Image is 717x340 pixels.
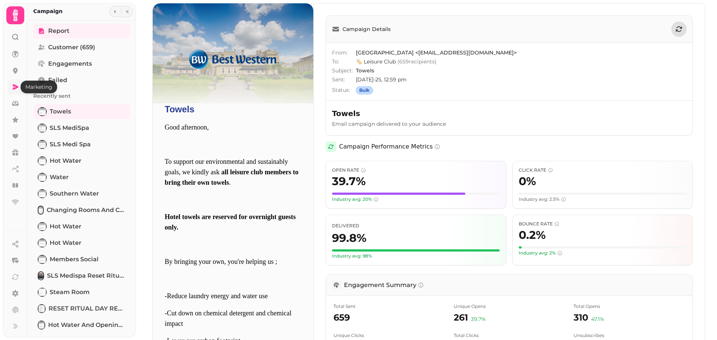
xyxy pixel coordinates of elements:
span: Failed [48,76,67,85]
img: Towels [38,108,46,115]
span: From: [332,49,356,56]
span: Water [50,173,69,182]
span: Campaign Details [342,25,391,33]
span: Hot water [50,222,81,231]
span: Number of unique recipients who clicked a link in the email at least once [333,333,445,339]
img: Hot water [38,223,46,230]
span: Engagements [48,59,92,68]
a: Hot waterHot water [33,219,130,234]
span: 99.8 % [332,231,366,245]
span: SLS Medi Spa [50,140,91,149]
span: Total number of link clicks (includes multiple clicks by the same recipient) [454,333,565,339]
span: Hot Water and Opening Times [48,321,125,330]
span: Hot water [50,156,81,165]
div: Visual representation of your open rate (39.7%) compared to a scale of 50%. The fuller the bar, t... [332,193,500,195]
a: WaterWater [33,170,130,185]
span: Click Rate [519,167,687,173]
span: 39.7 % [471,315,486,324]
a: Southern WaterSouthern Water [33,186,130,201]
img: Hot Water [38,239,46,247]
span: Industry avg: 2.5% [519,196,566,202]
span: Towels [50,107,71,116]
span: 39.7 % [332,175,366,188]
img: SLS Medi Spa [38,141,46,148]
a: SLS Medi SpaSLS Medi Spa [33,137,130,152]
h2: Towels [332,108,475,119]
span: Subject: [332,67,356,74]
div: Bulk [356,86,373,94]
div: Visual representation of your bounce rate (0.2%). For bounce rate, LOWER is better. The bar is gr... [519,246,687,249]
span: [DATE]-25, 12:59 pm [356,76,686,83]
img: SLS MediSpa [38,124,46,132]
span: Percentage of emails that were successfully delivered to recipients' inboxes. Higher is better. [332,223,359,228]
span: 659 [333,312,445,324]
div: Visual representation of your click rate (0%) compared to a scale of 20%. The fuller the bar, the... [519,193,687,195]
img: SLS Medispa Reset Ritual Day Retreat [38,272,43,280]
h2: Campaign [33,7,63,15]
span: Changing rooms and Children swim times [47,206,125,215]
span: Bounce Rate [519,221,687,227]
img: RESET RITUAL DAY RETREAT [38,305,45,312]
span: Customer (659) [48,43,95,52]
h3: Engagement Summary [344,281,424,290]
a: TowelsTowels [33,104,130,119]
img: Southern Water [38,190,46,197]
a: Failed [33,73,130,88]
a: Steam RoomSteam Room [33,285,130,300]
a: Report [33,24,130,38]
a: Customer (659) [33,40,130,55]
img: Hot water [38,157,46,165]
span: Report [48,26,69,35]
span: RESET RITUAL DAY RETREAT [49,304,125,313]
a: Members SocialMembers Social [33,252,130,267]
span: Hot Water [50,238,81,247]
span: Total number of times emails were opened (includes multiple opens by the same recipient) [574,303,685,309]
span: SLS Medispa Reset Ritual Day Retreat [47,271,125,280]
span: 0 % [519,175,536,188]
img: Members Social [38,256,46,263]
span: Number of recipients who chose to unsubscribe after receiving this campaign. LOWER is better - th... [574,333,685,339]
img: Water [38,174,46,181]
span: Your delivery rate meets or exceeds the industry standard of 98%. Great list quality! [332,253,372,259]
span: 261 [454,312,468,324]
span: [GEOGRAPHIC_DATA] <[EMAIL_ADDRESS][DOMAIN_NAME]> [356,49,686,56]
span: Sent: [332,76,356,83]
span: Status: [332,86,356,94]
span: Number of unique recipients who opened the email at least once [454,303,565,309]
span: Industry avg: 20% [332,196,379,202]
a: SLS Medispa Reset Ritual Day RetreatSLS Medispa Reset Ritual Day Retreat [33,268,130,283]
img: Steam Room [38,288,46,296]
span: Total number of emails attempted to be sent in this campaign [333,303,445,309]
span: Steam Room [50,288,90,297]
img: Hot Water and Opening Times [38,321,44,329]
h2: Campaign Performance Metrics [339,142,440,151]
span: ( 659 recipients) [397,58,437,65]
a: Changing rooms and Children swim timesChanging rooms and Children swim times [33,203,130,218]
p: Recently sent [33,89,130,103]
span: SLS MediSpa [50,124,89,132]
span: 🏷️ Leisure Club [356,58,437,65]
span: Industry avg: 2% [519,250,562,256]
div: Marketing [21,81,57,93]
a: Hot Water and Opening TimesHot Water and Opening Times [33,318,130,333]
span: Towels [356,67,686,74]
span: Southern Water [50,189,99,198]
span: 0.2 % [519,228,546,242]
p: Email campaign delivered to your audience [332,120,523,128]
div: Visual representation of your delivery rate (99.8%). The fuller the bar, the better. [332,249,500,252]
span: 310 [574,312,588,324]
a: Engagements [33,56,130,71]
a: Hot waterHot water [33,153,130,168]
span: Open Rate [332,167,500,173]
a: SLS MediSpaSLS MediSpa [33,121,130,135]
span: 47.1 % [591,315,604,324]
a: RESET RITUAL DAY RETREATRESET RITUAL DAY RETREAT [33,301,130,316]
a: Hot WaterHot Water [33,235,130,250]
span: Members Social [50,255,99,264]
img: Changing rooms and Children swim times [38,206,43,214]
span: To: [332,58,356,65]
